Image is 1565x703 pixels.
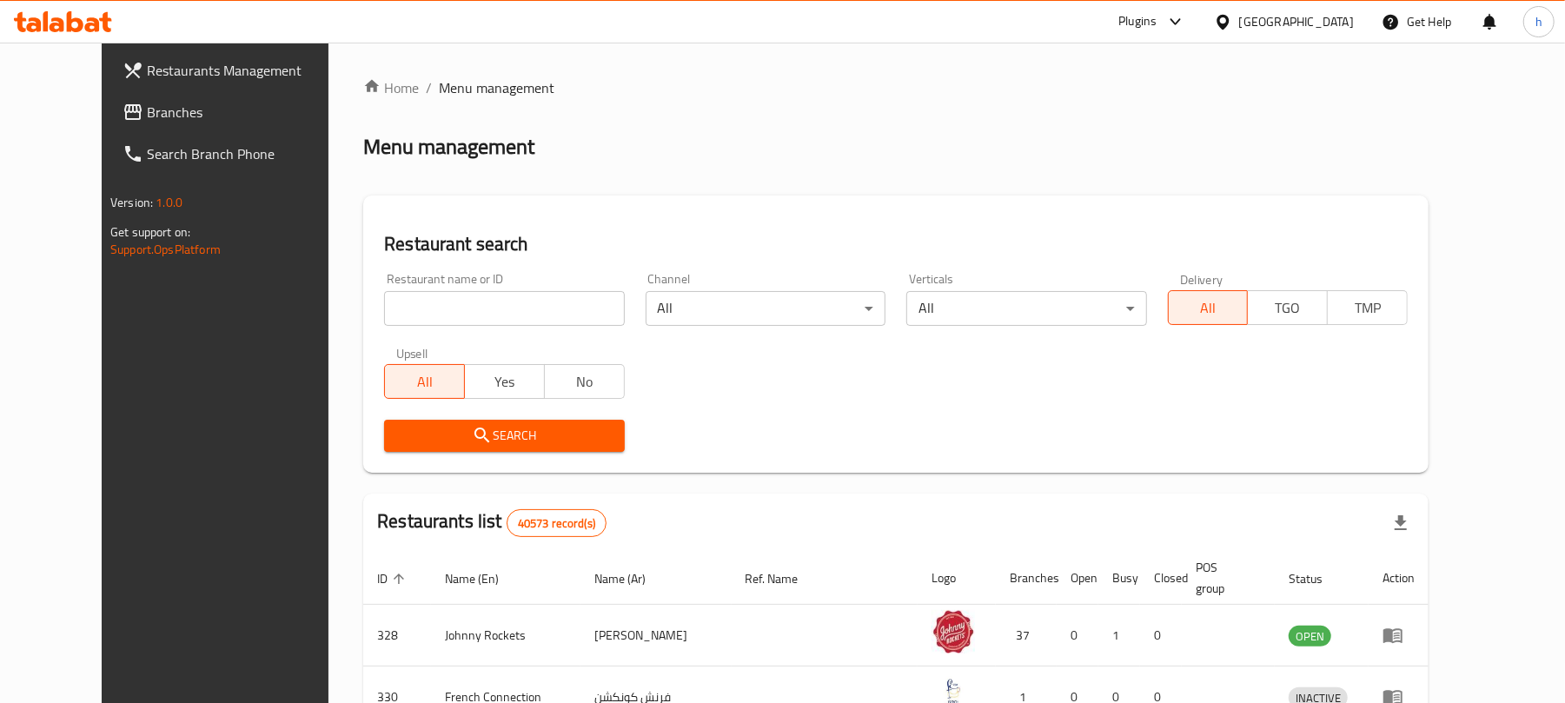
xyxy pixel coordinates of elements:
[1098,552,1140,605] th: Busy
[384,231,1408,257] h2: Restaurant search
[1118,11,1157,32] div: Plugins
[1098,605,1140,667] td: 1
[363,77,1429,98] nav: breadcrumb
[384,364,465,399] button: All
[109,50,363,91] a: Restaurants Management
[377,508,607,537] h2: Restaurants list
[147,60,349,81] span: Restaurants Management
[1335,295,1401,321] span: TMP
[363,77,419,98] a: Home
[445,568,521,589] span: Name (En)
[594,568,668,589] span: Name (Ar)
[398,425,610,447] span: Search
[396,347,428,359] label: Upsell
[439,77,554,98] span: Menu management
[544,364,625,399] button: No
[384,420,624,452] button: Search
[1383,625,1415,646] div: Menu
[109,133,363,175] a: Search Branch Phone
[1289,627,1331,647] span: OPEN
[363,133,534,161] h2: Menu management
[580,605,732,667] td: [PERSON_NAME]
[377,568,410,589] span: ID
[110,191,153,214] span: Version:
[1239,12,1354,31] div: [GEOGRAPHIC_DATA]
[472,369,538,395] span: Yes
[110,238,221,261] a: Support.OpsPlatform
[507,509,607,537] div: Total records count
[1196,557,1254,599] span: POS group
[1535,12,1542,31] span: h
[431,605,580,667] td: Johnny Rockets
[1168,290,1249,325] button: All
[746,568,821,589] span: Ref. Name
[464,364,545,399] button: Yes
[646,291,885,326] div: All
[363,605,431,667] td: 328
[1140,552,1182,605] th: Closed
[996,552,1057,605] th: Branches
[426,77,432,98] li: /
[1247,290,1328,325] button: TGO
[156,191,182,214] span: 1.0.0
[1140,605,1182,667] td: 0
[1289,626,1331,647] div: OPEN
[1289,568,1345,589] span: Status
[109,91,363,133] a: Branches
[384,291,624,326] input: Search for restaurant name or ID..
[552,369,618,395] span: No
[906,291,1146,326] div: All
[1380,502,1422,544] div: Export file
[1369,552,1429,605] th: Action
[507,515,606,532] span: 40573 record(s)
[1255,295,1321,321] span: TGO
[392,369,458,395] span: All
[932,610,975,653] img: Johnny Rockets
[147,102,349,123] span: Branches
[110,221,190,243] span: Get support on:
[147,143,349,164] span: Search Branch Phone
[1057,605,1098,667] td: 0
[1176,295,1242,321] span: All
[996,605,1057,667] td: 37
[918,552,996,605] th: Logo
[1057,552,1098,605] th: Open
[1180,273,1223,285] label: Delivery
[1327,290,1408,325] button: TMP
